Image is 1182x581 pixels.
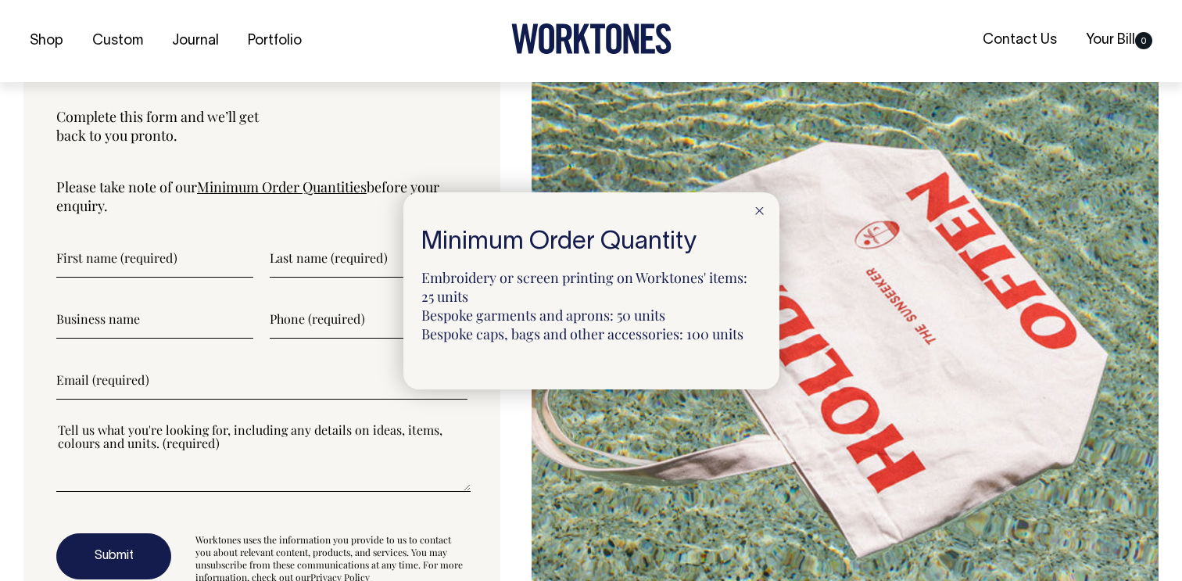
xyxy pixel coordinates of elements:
[86,28,149,54] a: Custom
[421,228,761,256] h5: Minimum Order Quantity
[421,268,761,343] p: Embroidery or screen printing on Worktones' items: 25 units Bespoke garments and aprons: 50 units...
[23,28,70,54] a: Shop
[242,28,308,54] a: Portfolio
[1080,27,1159,53] a: Your Bill0
[976,27,1063,53] a: Contact Us
[166,28,225,54] a: Journal
[1135,32,1152,49] span: 0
